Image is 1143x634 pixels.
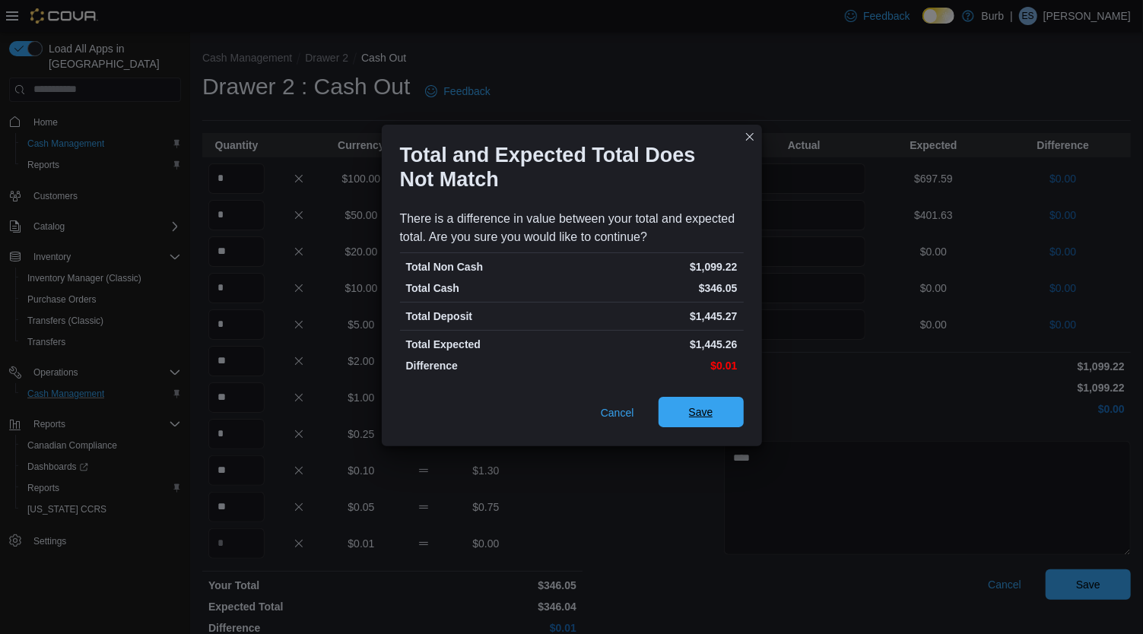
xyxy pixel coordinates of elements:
h1: Total and Expected Total Does Not Match [400,143,732,192]
div: There is a difference in value between your total and expected total. Are you sure you would like... [400,210,744,246]
span: Save [689,404,713,420]
p: $346.05 [575,281,738,296]
p: $0.01 [575,358,738,373]
button: Closes this modal window [741,128,759,146]
p: Total Deposit [406,309,569,324]
p: Total Cash [406,281,569,296]
p: $1,445.27 [575,309,738,324]
span: Cancel [601,405,634,420]
p: Difference [406,358,569,373]
p: $1,445.26 [575,337,738,352]
p: $1,099.22 [575,259,738,274]
p: Total Non Cash [406,259,569,274]
p: Total Expected [406,337,569,352]
button: Cancel [595,398,640,428]
button: Save [659,397,744,427]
